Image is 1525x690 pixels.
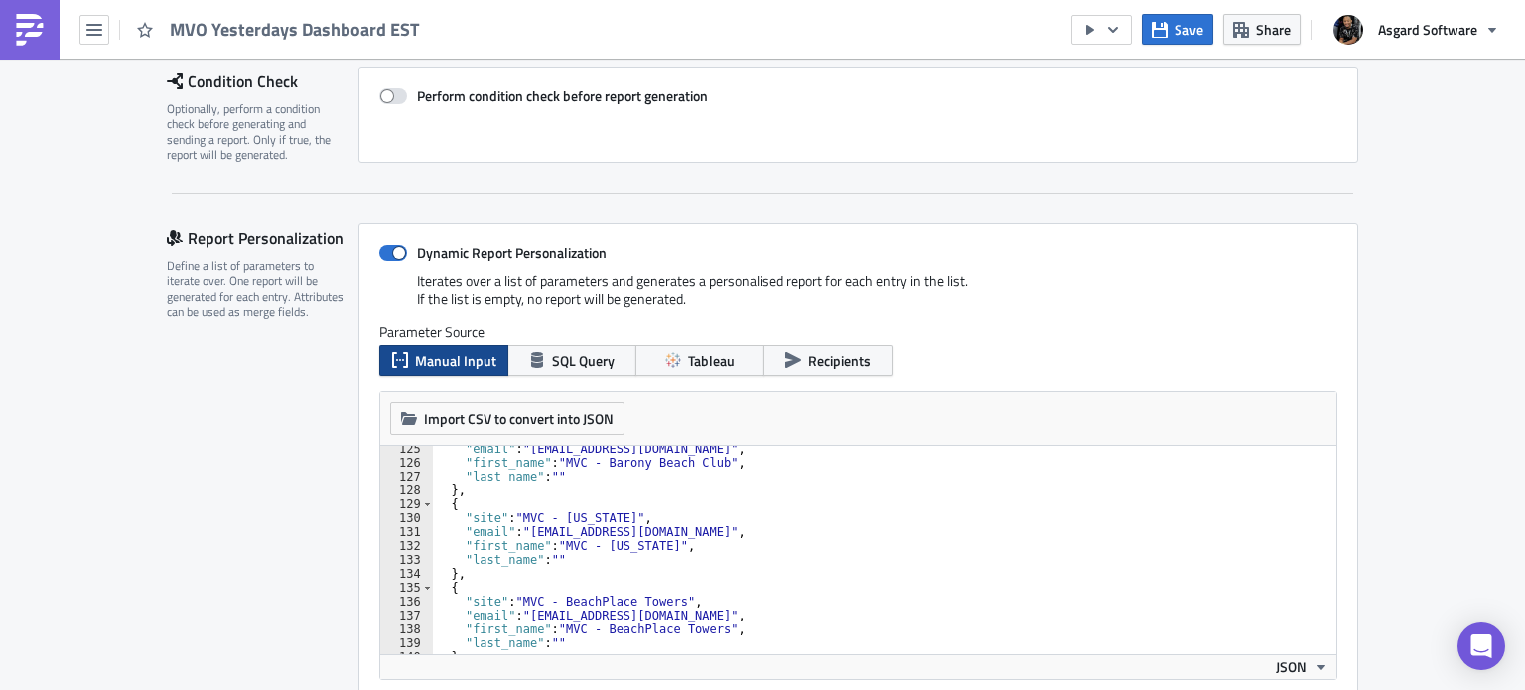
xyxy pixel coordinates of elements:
[380,622,433,636] div: 138
[424,408,614,429] span: Import CSV to convert into JSON
[380,497,433,511] div: 129
[1331,13,1365,47] img: Avatar
[380,525,433,539] div: 131
[380,511,433,525] div: 130
[379,323,1337,341] label: Parameter Source
[380,442,433,456] div: 125
[379,272,1337,323] div: Iterates over a list of parameters and generates a personalised report for each entry in the list...
[380,456,433,470] div: 126
[635,345,764,376] button: Tableau
[763,345,893,376] button: Recipients
[380,483,433,497] div: 128
[1175,19,1203,40] span: Save
[170,18,421,41] span: MVO Yesterdays Dashboard EST
[1269,655,1336,679] button: JSON
[1223,14,1301,45] button: Share
[395,175,773,207] p: Let us know if you have any questions or concerns regarding the data or the distribution list!
[1256,19,1291,40] span: Share
[380,539,433,553] div: 132
[167,101,346,163] div: Optionally, perform a condition check before generating and sending a report. Only if true, the r...
[380,470,433,483] div: 127
[380,650,433,664] div: 140
[8,8,948,350] body: Rich Text Area. Press ALT-0 for help.
[395,113,773,161] p: Please find the [DATE] Dashboard PDF attached to this email. The dashboard contains a snapshot of...
[380,567,433,581] div: 134
[417,85,708,106] strong: Perform condition check before report generation
[14,14,46,46] img: PushMetrics
[380,609,433,622] div: 137
[380,553,433,567] div: 133
[167,67,358,96] div: Condition Check
[417,242,607,263] strong: Dynamic Report Personalization
[1321,8,1510,52] button: Asgard Software
[1457,622,1505,670] div: Open Intercom Messenger
[390,402,624,435] button: Import CSV to convert into JSON
[507,345,636,376] button: SQL Query
[167,258,346,320] div: Define a list of parameters to iterate over. One report will be generated for each entry. Attribu...
[380,636,433,650] div: 139
[183,10,774,38] td: Powered by Asgard Analytics
[184,69,352,127] img: Asgard Analytics
[1142,14,1213,45] button: Save
[552,350,615,371] span: SQL Query
[486,83,604,99] a: {{ row.first_name }}
[379,345,508,376] button: Manual Input
[1378,19,1477,40] span: Asgard Software
[395,83,773,99] p: Good Morning, ,
[1276,656,1307,677] span: JSON
[808,350,871,371] span: Recipients
[380,581,433,595] div: 135
[415,350,496,371] span: Manual Input
[688,350,735,371] span: Tableau
[380,595,433,609] div: 136
[167,223,358,253] div: Report Personalization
